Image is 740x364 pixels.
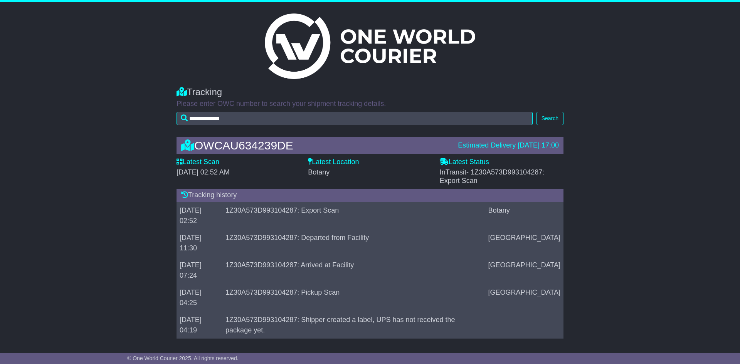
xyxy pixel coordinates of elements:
[458,141,559,150] div: Estimated Delivery [DATE] 17:00
[536,112,563,125] button: Search
[265,13,475,79] img: Light
[127,355,239,361] span: © One World Courier 2025. All rights reserved.
[222,284,485,311] td: 1Z30A573D993104287: Pickup Scan
[222,229,485,257] td: 1Z30A573D993104287: Departed from Facility
[485,202,563,229] td: Botany
[440,168,545,185] span: InTransit
[177,100,563,108] p: Please enter OWC number to search your shipment tracking details.
[485,284,563,311] td: [GEOGRAPHIC_DATA]
[308,168,330,176] span: Botany
[485,257,563,284] td: [GEOGRAPHIC_DATA]
[177,87,563,98] div: Tracking
[177,311,222,339] td: [DATE] 04:19
[222,202,485,229] td: 1Z30A573D993104287: Export Scan
[177,189,563,202] div: Tracking history
[308,158,359,166] label: Latest Location
[440,158,489,166] label: Latest Status
[177,229,222,257] td: [DATE] 11:30
[177,202,222,229] td: [DATE] 02:52
[440,168,545,185] span: - 1Z30A573D993104287: Export Scan
[222,311,485,339] td: 1Z30A573D993104287: Shipper created a label, UPS has not received the package yet.
[177,158,219,166] label: Latest Scan
[177,257,222,284] td: [DATE] 07:24
[177,168,230,176] span: [DATE] 02:52 AM
[177,284,222,311] td: [DATE] 04:25
[222,257,485,284] td: 1Z30A573D993104287: Arrived at Facility
[485,229,563,257] td: [GEOGRAPHIC_DATA]
[177,139,454,152] div: OWCAU634239DE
